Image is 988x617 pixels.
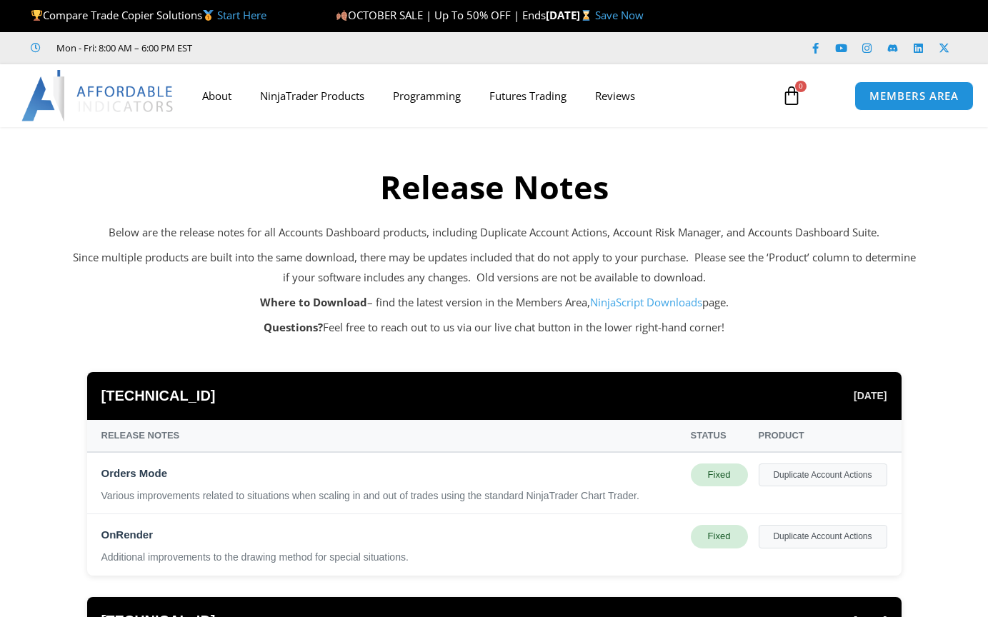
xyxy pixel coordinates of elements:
[73,293,916,313] p: – find the latest version in the Members Area, page.
[691,463,748,486] div: Fixed
[53,39,192,56] span: Mon - Fri: 8:00 AM – 6:00 PM EST
[217,8,266,22] a: Start Here
[101,551,680,565] div: Additional improvements to the drawing method for special situations.
[595,8,644,22] a: Save Now
[101,489,680,503] div: Various improvements related to situations when scaling in and out of trades using the standard N...
[691,427,748,444] div: Status
[581,10,592,21] img: ⌛
[188,79,246,112] a: About
[246,79,379,112] a: NinjaTrader Products
[203,10,214,21] img: 🥇
[101,427,680,444] div: Release Notes
[759,427,887,444] div: Product
[31,10,42,21] img: 🏆
[73,248,916,288] p: Since multiple products are built into the same download, there may be updates included that do n...
[854,81,974,111] a: MEMBERS AREA
[21,70,175,121] img: LogoAI | Affordable Indicators – NinjaTrader
[73,166,916,209] h2: Release Notes
[546,8,595,22] strong: [DATE]
[869,91,959,101] span: MEMBERS AREA
[264,320,323,334] strong: Questions?
[73,318,916,338] p: Feel free to reach out to us via our live chat button in the lower right-hand corner!
[212,41,426,55] iframe: Customer reviews powered by Trustpilot
[691,525,748,548] div: Fixed
[73,223,916,243] p: Below are the release notes for all Accounts Dashboard products, including Duplicate Account Acti...
[101,463,680,483] div: Orders Mode
[31,8,266,22] span: Compare Trade Copier Solutions
[759,525,887,548] div: Duplicate Account Actions
[760,75,823,116] a: 0
[379,79,475,112] a: Programming
[101,383,216,409] span: [TECHNICAL_ID]
[188,79,771,112] nav: Menu
[854,386,887,405] span: [DATE]
[101,525,680,545] div: OnRender
[759,463,887,486] div: Duplicate Account Actions
[581,79,649,112] a: Reviews
[475,79,581,112] a: Futures Trading
[336,10,347,21] img: 🍂
[260,295,367,309] strong: Where to Download
[336,8,546,22] span: OCTOBER SALE | Up To 50% OFF | Ends
[590,295,702,309] a: NinjaScript Downloads
[795,81,807,92] span: 0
